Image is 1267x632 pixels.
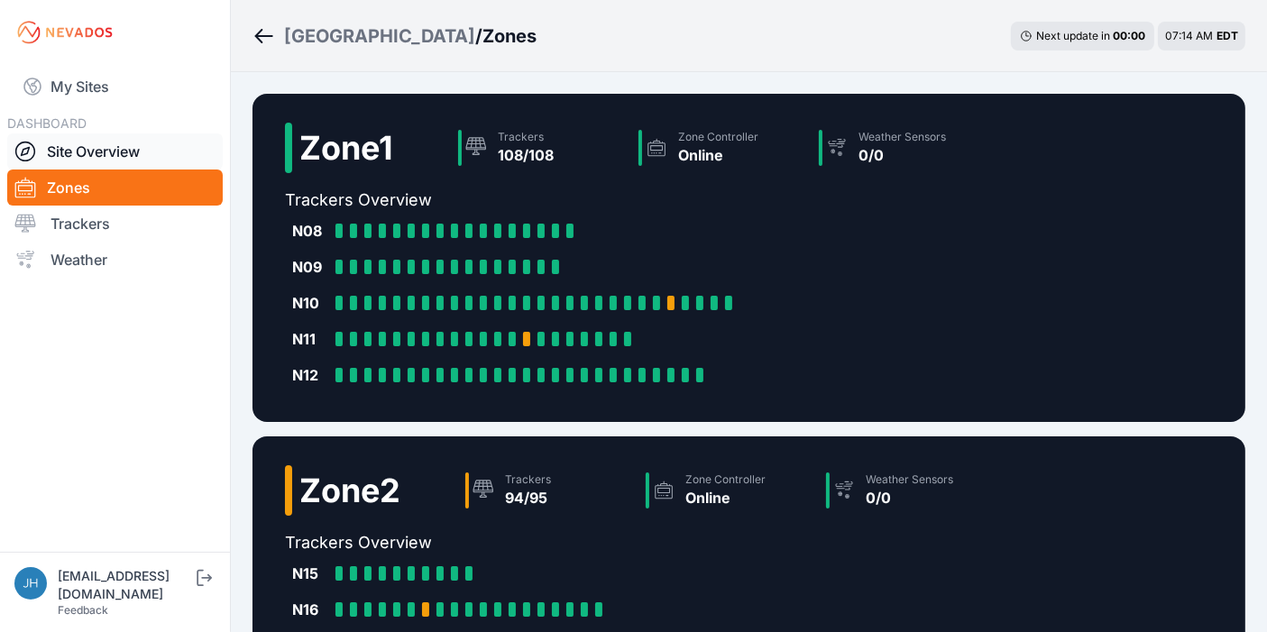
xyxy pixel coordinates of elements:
[451,123,631,173] a: Trackers108/108
[1113,29,1145,43] div: 00 : 00
[475,23,482,49] span: /
[458,465,638,516] a: Trackers94/95
[14,18,115,47] img: Nevados
[1036,29,1110,42] span: Next update in
[58,567,193,603] div: [EMAIL_ADDRESS][DOMAIN_NAME]
[7,133,223,169] a: Site Overview
[819,465,999,516] a: Weather Sensors0/0
[299,472,400,508] h2: Zone 2
[858,144,946,166] div: 0/0
[58,603,108,617] a: Feedback
[292,220,328,242] div: N08
[292,292,328,314] div: N10
[284,23,475,49] a: [GEOGRAPHIC_DATA]
[7,206,223,242] a: Trackers
[685,487,766,508] div: Online
[498,130,554,144] div: Trackers
[7,169,223,206] a: Zones
[292,256,328,278] div: N09
[7,242,223,278] a: Weather
[812,123,992,173] a: Weather Sensors0/0
[285,530,999,555] h2: Trackers Overview
[678,130,758,144] div: Zone Controller
[1217,29,1238,42] span: EDT
[1165,29,1213,42] span: 07:14 AM
[292,563,328,584] div: N15
[866,487,953,508] div: 0/0
[505,487,551,508] div: 94/95
[858,130,946,144] div: Weather Sensors
[14,567,47,600] img: jhaberkorn@invenergy.com
[292,599,328,620] div: N16
[482,23,537,49] h3: Zones
[285,188,992,213] h2: Trackers Overview
[292,328,328,350] div: N11
[505,472,551,487] div: Trackers
[252,13,537,60] nav: Breadcrumb
[292,364,328,386] div: N12
[498,144,554,166] div: 108/108
[7,115,87,131] span: DASHBOARD
[7,65,223,108] a: My Sites
[685,472,766,487] div: Zone Controller
[678,144,758,166] div: Online
[299,130,393,166] h2: Zone 1
[866,472,953,487] div: Weather Sensors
